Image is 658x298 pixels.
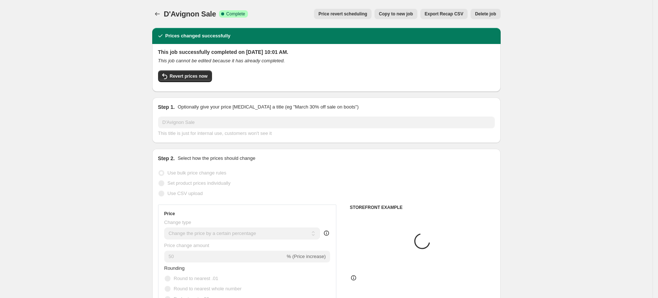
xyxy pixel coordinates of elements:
[164,265,185,271] span: Rounding
[323,229,330,237] div: help
[158,48,495,56] h2: This job successfully completed on [DATE] 10:01 AM.
[164,10,216,18] span: D'Avignon Sale
[475,11,496,17] span: Delete job
[168,180,231,186] span: Set product prices individually
[158,117,495,128] input: 30% off holiday sale
[314,9,372,19] button: Price revert scheduling
[158,103,175,111] h2: Step 1.
[164,211,175,217] h3: Price
[425,11,463,17] span: Export Recap CSV
[158,70,212,82] button: Revert prices now
[318,11,367,17] span: Price revert scheduling
[287,254,326,259] span: % (Price increase)
[350,205,495,210] h6: STOREFRONT EXAMPLE
[178,155,255,162] p: Select how the prices should change
[170,73,208,79] span: Revert prices now
[158,155,175,162] h2: Step 2.
[158,130,272,136] span: This title is just for internal use, customers won't see it
[471,9,500,19] button: Delete job
[168,191,203,196] span: Use CSV upload
[165,32,231,40] h2: Prices changed successfully
[226,11,245,17] span: Complete
[168,170,226,176] span: Use bulk price change rules
[152,9,162,19] button: Price change jobs
[420,9,468,19] button: Export Recap CSV
[374,9,417,19] button: Copy to new job
[164,251,285,262] input: -15
[379,11,413,17] span: Copy to new job
[178,103,358,111] p: Optionally give your price [MEDICAL_DATA] a title (eg "March 30% off sale on boots")
[164,243,209,248] span: Price change amount
[174,276,218,281] span: Round to nearest .01
[158,58,285,63] i: This job cannot be edited because it has already completed.
[164,220,191,225] span: Change type
[174,286,242,291] span: Round to nearest whole number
